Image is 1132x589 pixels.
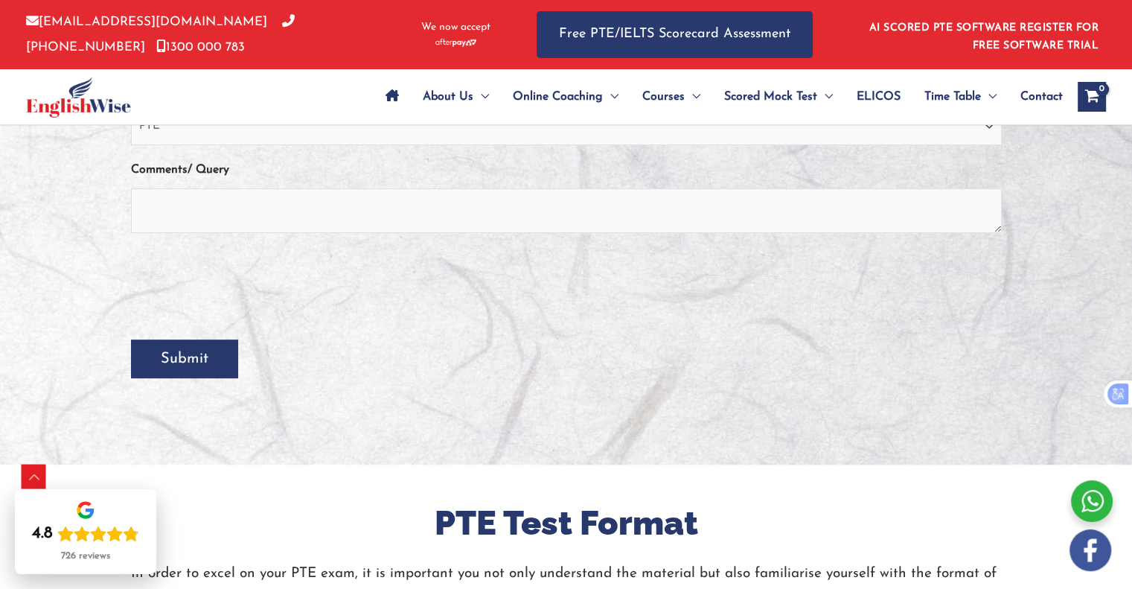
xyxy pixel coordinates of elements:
span: Menu Toggle [817,71,833,123]
a: Online CoachingMenu Toggle [501,71,630,123]
span: Menu Toggle [603,71,618,123]
img: Afterpay-Logo [435,39,476,47]
span: Menu Toggle [981,71,997,123]
span: Courses [642,71,685,123]
img: cropped-ew-logo [26,77,131,118]
div: Rating: 4.8 out of 5 [32,523,139,544]
iframe: reCAPTCHA [131,255,357,313]
a: AI SCORED PTE SOFTWARE REGISTER FOR FREE SOFTWARE TRIAL [869,22,1099,51]
img: white-facebook.png [1069,529,1111,571]
a: ELICOS [845,71,912,123]
span: ELICOS [857,71,901,123]
span: About Us [423,71,473,123]
input: Submit [131,340,238,378]
a: [EMAIL_ADDRESS][DOMAIN_NAME] [26,16,267,28]
span: We now accept [421,20,490,35]
span: Scored Mock Test [724,71,817,123]
a: CoursesMenu Toggle [630,71,712,123]
span: Online Coaching [513,71,603,123]
span: Menu Toggle [473,71,489,123]
span: Time Table [924,71,981,123]
a: Time TableMenu Toggle [912,71,1008,123]
div: 726 reviews [61,550,110,562]
h2: PTE Test Format [131,502,1002,546]
a: 1300 000 783 [156,41,245,54]
a: Free PTE/IELTS Scorecard Assessment [537,11,813,58]
div: 4.8 [32,523,53,544]
a: [PHONE_NUMBER] [26,16,295,53]
a: About UsMenu Toggle [411,71,501,123]
nav: Site Navigation: Main Menu [374,71,1063,123]
label: Comments/ Query [131,158,229,182]
a: Contact [1008,71,1063,123]
span: Menu Toggle [685,71,700,123]
a: View Shopping Cart, empty [1078,82,1106,112]
span: Contact [1020,71,1063,123]
a: Scored Mock TestMenu Toggle [712,71,845,123]
aside: Header Widget 1 [860,10,1106,59]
